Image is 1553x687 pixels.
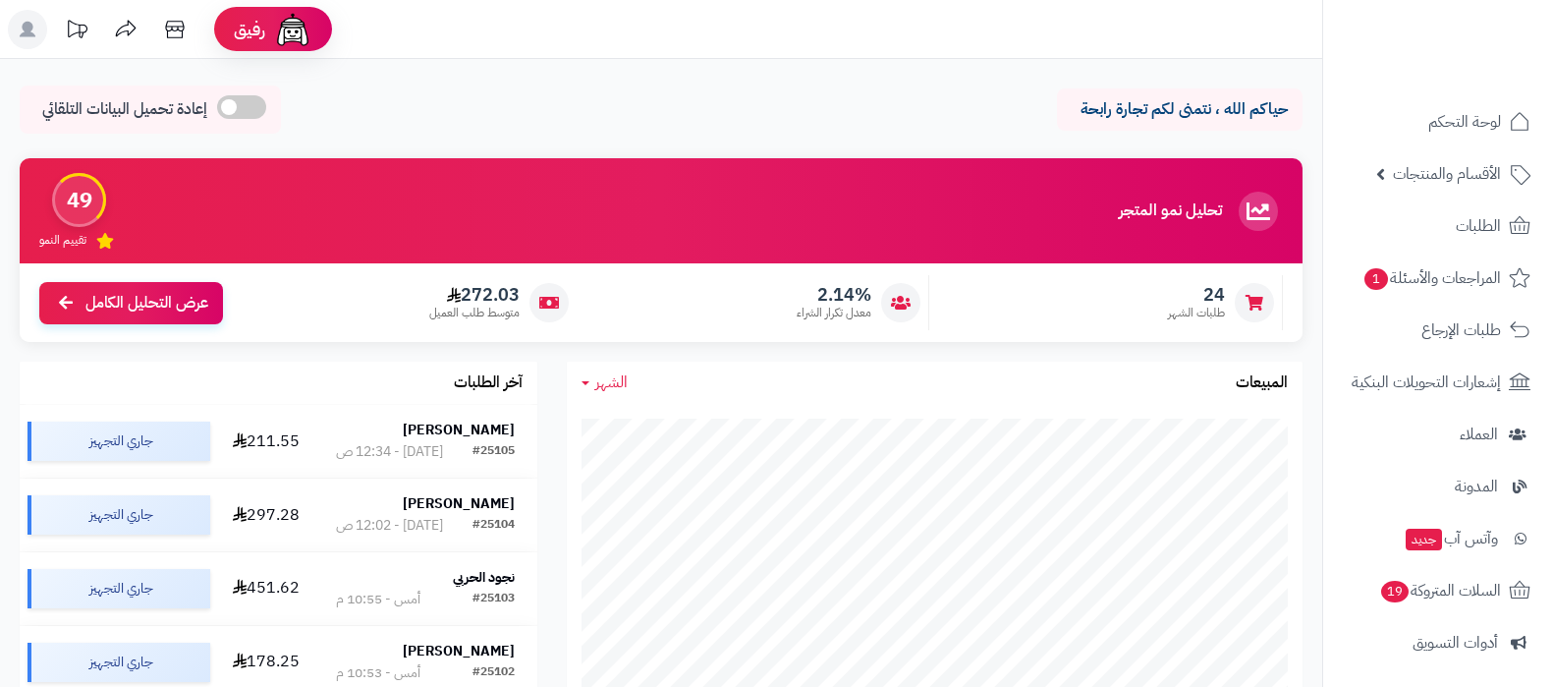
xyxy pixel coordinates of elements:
[1362,264,1501,292] span: المراجعات والأسئلة
[1335,359,1541,406] a: إشعارات التحويلات البنكية
[1428,108,1501,136] span: لوحة التحكم
[336,663,420,683] div: أمس - 10:53 م
[1421,316,1501,344] span: طلبات الإرجاع
[273,10,312,49] img: ai-face.png
[1168,305,1225,321] span: طلبات الشهر
[1335,463,1541,510] a: المدونة
[1335,98,1541,145] a: لوحة التحكم
[234,18,265,41] span: رفيق
[1335,515,1541,562] a: وآتس آبجديد
[1168,284,1225,306] span: 24
[1119,202,1222,220] h3: تحليل نمو المتجر
[218,479,313,551] td: 297.28
[472,663,515,683] div: #25102
[1379,577,1501,604] span: السلات المتروكة
[1381,581,1409,602] span: 19
[336,590,420,609] div: أمس - 10:55 م
[336,516,443,536] div: [DATE] - 12:02 ص
[595,371,628,394] span: الشهر
[1393,160,1501,188] span: الأقسام والمنتجات
[1413,629,1498,657] span: أدوات التسويق
[429,305,520,321] span: متوسط طلب العميل
[39,232,86,249] span: تقييم النمو
[52,10,101,54] a: تحديثات المنصة
[1335,255,1541,302] a: المراجعات والأسئلة1
[1072,98,1288,121] p: حياكم الله ، نتمنى لكم تجارة رابحة
[218,405,313,478] td: 211.55
[1335,307,1541,354] a: طلبات الإرجاع
[28,569,210,608] div: جاري التجهيز
[1406,529,1442,550] span: جديد
[472,590,515,609] div: #25103
[1456,212,1501,240] span: الطلبات
[336,442,443,462] div: [DATE] - 12:34 ص
[454,374,523,392] h3: آخر الطلبات
[1335,619,1541,666] a: أدوات التسويق
[429,284,520,306] span: 272.03
[28,422,210,461] div: جاري التجهيز
[797,305,871,321] span: معدل تكرار الشراء
[1335,411,1541,458] a: العملاء
[1352,369,1501,396] span: إشعارات التحويلات البنكية
[403,420,515,440] strong: [PERSON_NAME]
[1404,525,1498,552] span: وآتس آب
[42,98,207,121] span: إعادة تحميل البيانات التلقائي
[1455,473,1498,500] span: المدونة
[85,292,208,315] span: عرض التحليل الكامل
[403,641,515,661] strong: [PERSON_NAME]
[472,516,515,536] div: #25104
[1460,421,1498,448] span: العملاء
[28,643,210,682] div: جاري التجهيز
[453,567,515,588] strong: نجود الحربي
[472,442,515,462] div: #25105
[582,372,628,394] a: الشهر
[1364,268,1388,290] span: 1
[39,282,223,324] a: عرض التحليل الكامل
[1335,567,1541,614] a: السلات المتروكة19
[1335,202,1541,250] a: الطلبات
[797,284,871,306] span: 2.14%
[28,495,210,535] div: جاري التجهيز
[218,552,313,625] td: 451.62
[1236,374,1288,392] h3: المبيعات
[403,493,515,514] strong: [PERSON_NAME]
